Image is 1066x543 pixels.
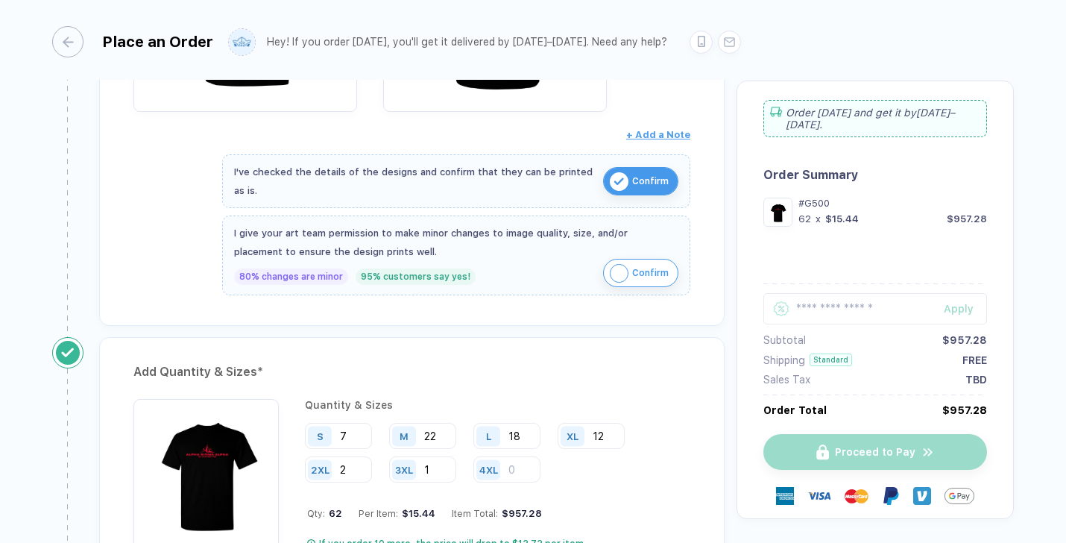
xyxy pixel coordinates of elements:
[395,464,413,475] div: 3XL
[398,508,435,519] div: $15.44
[626,123,690,147] button: + Add a Note
[234,163,596,200] div: I've checked the details of the designs and confirm that they can be printed as is.
[767,201,789,223] img: 747be359-d0d0-4573-b8f1-e6f554234f7a_nt_front_1757354380480.jpg
[913,487,931,505] img: Venmo
[325,508,342,519] span: 62
[400,430,409,442] div: M
[776,487,794,505] img: express
[610,264,628,283] img: icon
[359,508,435,519] div: Per Item:
[311,464,329,475] div: 2XL
[356,269,476,285] div: 95% customers say yes!
[807,484,831,508] img: visa
[965,374,987,386] div: TBD
[603,167,678,195] button: iconConfirm
[925,293,987,324] button: Apply
[947,213,987,225] div: $957.28
[567,430,578,442] div: XL
[942,404,987,416] div: $957.28
[234,269,348,285] div: 80% changes are minor
[307,508,342,519] div: Qty:
[610,172,628,191] img: icon
[486,430,491,442] div: L
[267,36,667,48] div: Hey! If you order [DATE], you'll get it delivered by [DATE]–[DATE]. Need any help?
[763,334,806,346] div: Subtotal
[133,360,690,384] div: Add Quantity & Sizes
[810,354,852,366] div: Standard
[825,213,859,225] div: $15.44
[962,354,987,366] div: FREE
[317,430,324,442] div: S
[632,169,669,193] span: Confirm
[763,100,987,137] div: Order [DATE] and get it by [DATE]–[DATE] .
[845,484,868,508] img: master-card
[102,33,213,51] div: Place an Order
[452,508,542,519] div: Item Total:
[942,334,987,346] div: $957.28
[603,259,678,287] button: iconConfirm
[632,261,669,285] span: Confirm
[763,404,827,416] div: Order Total
[798,198,987,209] div: #G500
[498,508,542,519] div: $957.28
[763,168,987,182] div: Order Summary
[814,213,822,225] div: x
[763,374,810,386] div: Sales Tax
[626,129,690,140] span: + Add a Note
[479,464,498,475] div: 4XL
[763,354,805,366] div: Shipping
[305,399,690,411] div: Quantity & Sizes
[944,303,987,315] div: Apply
[882,487,900,505] img: Paypal
[141,407,271,537] img: 747be359-d0d0-4573-b8f1-e6f554234f7a_nt_front_1757354380480.jpg
[798,213,811,225] div: 62
[944,481,974,511] img: GPay
[234,224,678,261] div: I give your art team permission to make minor changes to image quality, size, and/or placement to...
[229,29,255,55] img: user profile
